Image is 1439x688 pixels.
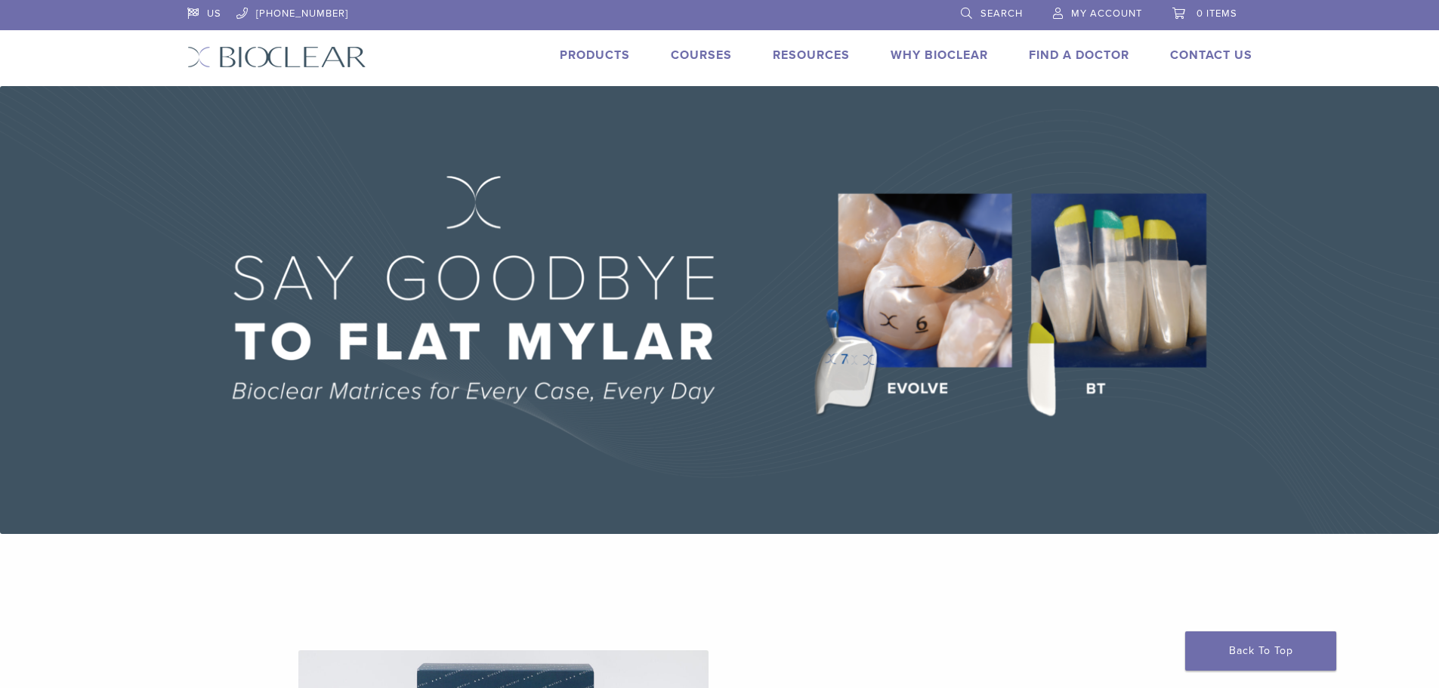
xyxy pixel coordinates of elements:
[891,48,988,63] a: Why Bioclear
[1185,631,1336,671] a: Back To Top
[980,8,1023,20] span: Search
[1071,8,1142,20] span: My Account
[773,48,850,63] a: Resources
[560,48,630,63] a: Products
[1029,48,1129,63] a: Find A Doctor
[1197,8,1237,20] span: 0 items
[187,46,366,68] img: Bioclear
[671,48,732,63] a: Courses
[1170,48,1252,63] a: Contact Us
